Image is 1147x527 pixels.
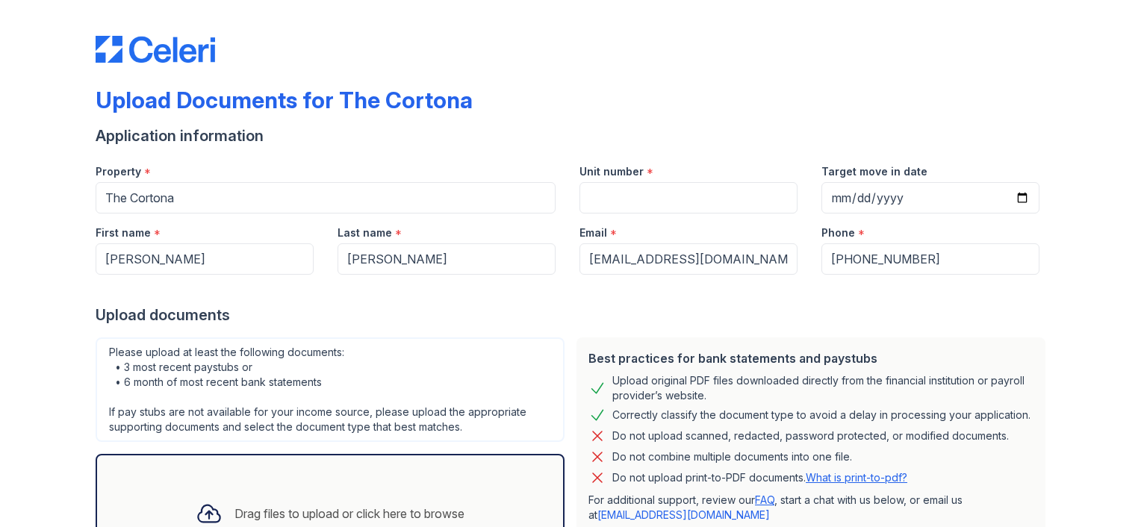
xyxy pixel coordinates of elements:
label: First name [96,225,151,240]
div: Upload documents [96,305,1051,325]
label: Last name [338,225,392,240]
p: For additional support, review our , start a chat with us below, or email us at [588,493,1033,523]
div: Upload original PDF files downloaded directly from the financial institution or payroll provider’... [612,373,1033,403]
div: Do not combine multiple documents into one file. [612,448,852,466]
label: Property [96,164,141,179]
div: Do not upload scanned, redacted, password protected, or modified documents. [612,427,1009,445]
div: Please upload at least the following documents: • 3 most recent paystubs or • 6 month of most rec... [96,337,565,442]
a: [EMAIL_ADDRESS][DOMAIN_NAME] [597,508,770,521]
div: Application information [96,125,1051,146]
div: Correctly classify the document type to avoid a delay in processing your application. [612,406,1031,424]
p: Do not upload print-to-PDF documents. [612,470,907,485]
a: FAQ [755,493,774,506]
label: Phone [821,225,855,240]
label: Unit number [579,164,644,179]
div: Best practices for bank statements and paystubs [588,349,1033,367]
a: What is print-to-pdf? [806,471,907,484]
div: Upload Documents for The Cortona [96,87,473,113]
div: Drag files to upload or click here to browse [234,505,464,523]
img: CE_Logo_Blue-a8612792a0a2168367f1c8372b55b34899dd931a85d93a1a3d3e32e68fde9ad4.png [96,36,215,63]
label: Target move in date [821,164,927,179]
label: Email [579,225,607,240]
